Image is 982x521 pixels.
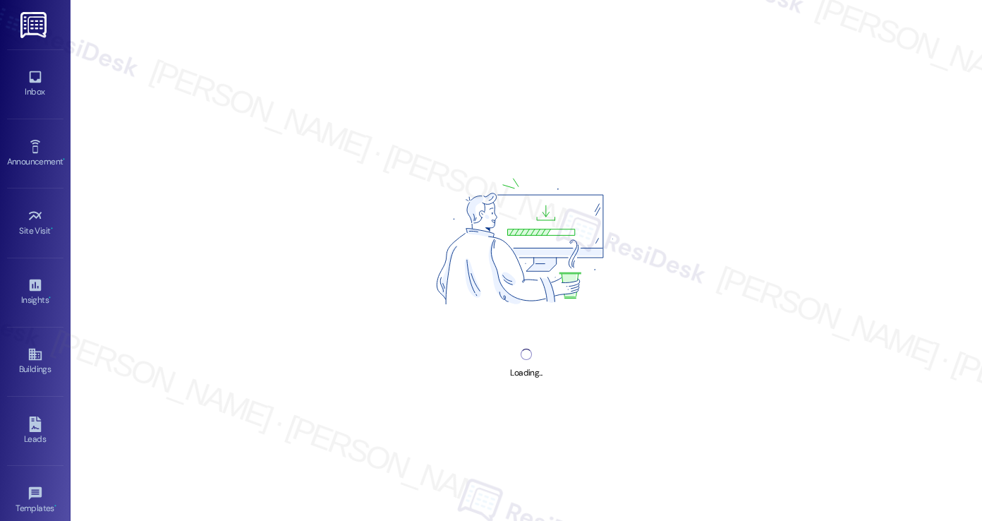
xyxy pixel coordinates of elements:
[20,12,49,38] img: ResiDesk Logo
[7,412,63,450] a: Leads
[7,273,63,311] a: Insights •
[7,481,63,520] a: Templates •
[51,224,53,234] span: •
[63,155,65,164] span: •
[7,204,63,242] a: Site Visit •
[54,501,56,511] span: •
[7,342,63,381] a: Buildings
[49,293,51,303] span: •
[510,366,542,381] div: Loading...
[7,65,63,103] a: Inbox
